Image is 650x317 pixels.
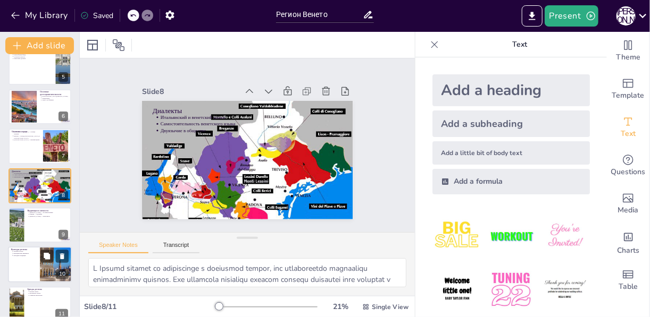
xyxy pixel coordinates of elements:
[621,128,636,140] span: Text
[486,211,536,261] img: 2.jpeg
[616,5,636,27] button: н [PERSON_NAME]
[80,11,113,21] div: Saved
[59,72,68,82] div: 5
[522,5,543,27] button: Export to PowerPoint
[607,223,649,261] div: Add charts and graphs
[486,265,536,314] img: 5.jpeg
[611,166,646,178] span: Questions
[618,204,639,216] span: Media
[276,7,363,22] input: Insert title
[42,99,68,101] p: Театр «Ла Фениче»
[127,95,219,143] div: Slide 8
[27,209,68,212] p: Выдающиеся личности
[14,172,68,174] p: Итальянский и венетский языки
[432,211,482,261] img: 1.jpeg
[5,37,74,54] button: Add slide
[13,255,37,257] p: Народные традиции
[607,185,649,223] div: Add images, graphics, shapes or video
[607,108,649,147] div: Add text boxes
[619,281,638,293] span: Table
[432,141,590,165] div: Add a little bit of body text
[56,250,69,263] button: Delete Slide
[14,135,40,139] p: Верона — город [GEOGRAPHIC_DATA] и [GEOGRAPHIC_DATA]
[158,84,327,164] p: Самостоятельность венетского языка
[30,216,68,218] p: [PERSON_NAME] — композитор
[11,249,37,252] p: Культура региона
[9,208,71,243] div: 9
[30,290,68,293] p: Bottega Veneta
[13,253,37,255] p: Венецианский карнаваль
[443,32,596,57] p: Text
[153,242,200,253] button: Transcript
[13,251,37,253] p: Музыка и театр
[40,90,68,96] p: Основные достопримечательности
[14,56,52,58] p: Полента и ризотто
[612,90,645,101] span: Template
[540,265,590,314] img: 6.jpeg
[545,5,598,27] button: Present
[88,242,148,253] button: Speaker Notes
[9,50,71,85] div: 5
[14,139,40,141] p: [GEOGRAPHIC_DATA] — научный центр
[88,258,406,287] textarea: L Ipsumd sitamet co adipiscinge s doeiusmod tempor, inc utlaboreetdo magnaaliqu enimadminimv quis...
[432,169,590,194] div: Add a formula
[84,37,101,54] div: Layout
[40,250,53,263] button: Duplicate Slide
[432,110,590,137] div: Add a subheading
[84,302,215,312] div: Slide 8 / 11
[59,230,68,239] div: 9
[8,247,72,283] div: 10
[607,261,649,299] div: Add a table
[30,293,68,295] p: Муранское стекло
[9,168,71,203] div: 8
[12,169,68,173] p: Диалекты
[14,176,68,178] p: Двуязычие в обществе
[59,191,68,200] div: 8
[155,78,324,158] p: Итальянский и венетский языки
[14,174,68,176] p: Самостоятельность венетского языка
[540,211,590,261] img: 3.jpeg
[27,288,68,292] p: Бренды региона
[42,97,68,99] p: Гранд-канал
[14,57,52,59] p: Известные десерты
[328,302,354,312] div: 21 %
[616,6,636,25] div: н [PERSON_NAME]
[161,90,329,170] p: Двуязычие в обществе
[145,71,322,157] p: Диалекты
[14,54,52,56] p: Разнообразие блюд
[59,151,68,161] div: 7
[9,128,71,164] div: 7
[432,74,590,106] div: Add a heading
[617,245,639,256] span: Charts
[9,89,71,124] div: 6
[607,32,649,70] div: Change the overall theme
[616,52,640,63] span: Theme
[607,147,649,185] div: Get real-time input from your audience
[56,270,69,279] div: 10
[14,131,40,135] p: [GEOGRAPHIC_DATA] — столица региона
[30,295,68,297] p: Символы мастерства
[8,7,72,24] button: My Library
[59,112,68,121] div: 6
[372,303,409,311] span: Single View
[30,213,68,216] p: Тициан — художник
[432,265,482,314] img: 4.jpeg
[607,70,649,108] div: Add ready made slides
[42,95,68,97] p: [GEOGRAPHIC_DATA][PERSON_NAME]
[112,39,125,52] span: Position
[12,130,40,133] p: Основные города
[30,211,68,213] p: [PERSON_NAME] — путешественник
